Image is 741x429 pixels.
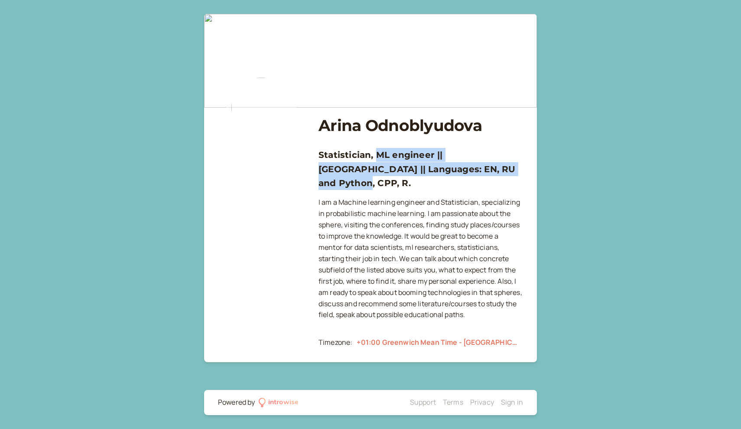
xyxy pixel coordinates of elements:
div: introwise [268,397,299,408]
div: Timezone: [318,337,352,348]
h1: Arina Odnoblyudova [318,116,523,135]
p: I am a Machine learning engineer and Statistician, specializing in probabilistic machine learning... [318,197,523,321]
a: introwise [259,397,299,408]
a: Support [410,397,436,407]
div: Powered by [218,397,255,408]
a: Terms [443,397,463,407]
a: Privacy [470,397,494,407]
h3: Statistician, ML engineer || [GEOGRAPHIC_DATA] || Languages: EN, RU and Python, CPP, R. [318,148,523,190]
a: Sign in [501,397,523,407]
